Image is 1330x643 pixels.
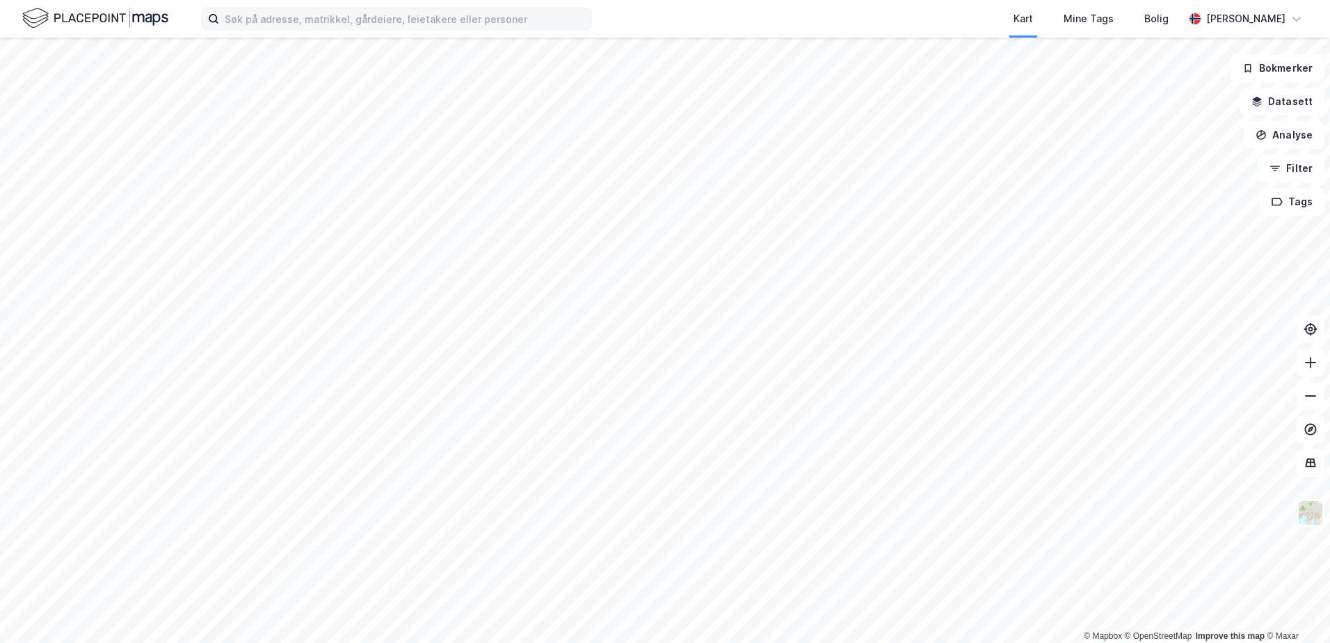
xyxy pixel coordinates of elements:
div: Kart [1013,10,1033,27]
div: Mine Tags [1064,10,1114,27]
iframe: Chat Widget [1260,576,1330,643]
div: [PERSON_NAME] [1206,10,1285,27]
div: Kontrollprogram for chat [1260,576,1330,643]
input: Søk på adresse, matrikkel, gårdeiere, leietakere eller personer [219,8,591,29]
div: Bolig [1144,10,1169,27]
img: logo.f888ab2527a4732fd821a326f86c7f29.svg [22,6,168,31]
